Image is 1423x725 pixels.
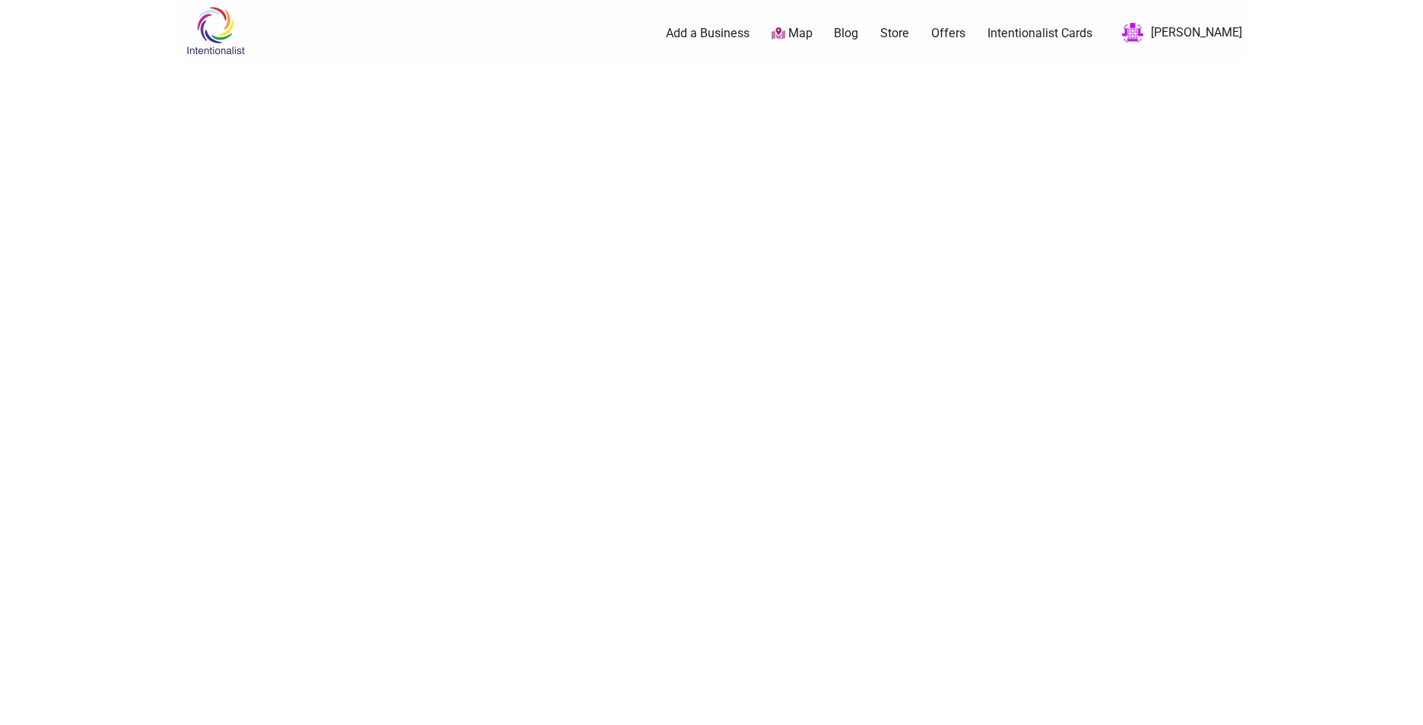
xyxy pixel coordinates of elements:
a: Intentionalist Cards [987,25,1092,42]
a: Map [772,25,813,43]
a: Add a Business [666,25,750,42]
a: Store [880,25,909,42]
a: Offers [931,25,965,42]
a: [PERSON_NAME] [1114,20,1242,47]
a: Blog [834,25,858,42]
img: Intentionalist [179,6,252,55]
